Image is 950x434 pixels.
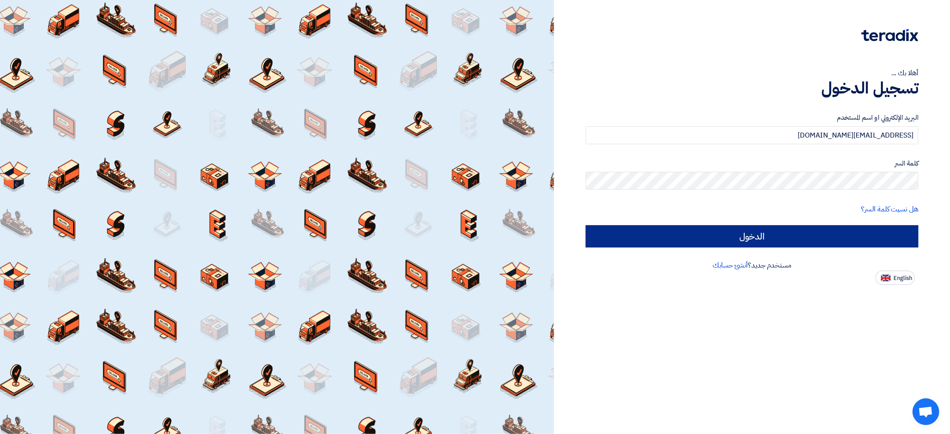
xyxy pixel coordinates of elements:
[876,271,915,285] button: English
[893,275,912,281] span: English
[861,204,918,215] a: هل نسيت كلمة السر؟
[586,113,918,123] label: البريد الإلكتروني او اسم المستخدم
[586,158,918,169] label: كلمة السر
[586,225,918,247] input: الدخول
[861,29,918,41] img: Teradix logo
[586,68,918,78] div: أهلا بك ...
[913,398,939,425] a: دردشة مفتوحة
[586,260,918,271] div: مستخدم جديد؟
[586,78,918,98] h1: تسجيل الدخول
[586,126,918,144] input: أدخل بريد العمل الإلكتروني او اسم المستخدم الخاص بك ...
[881,275,891,281] img: en-US.png
[713,260,748,271] a: أنشئ حسابك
